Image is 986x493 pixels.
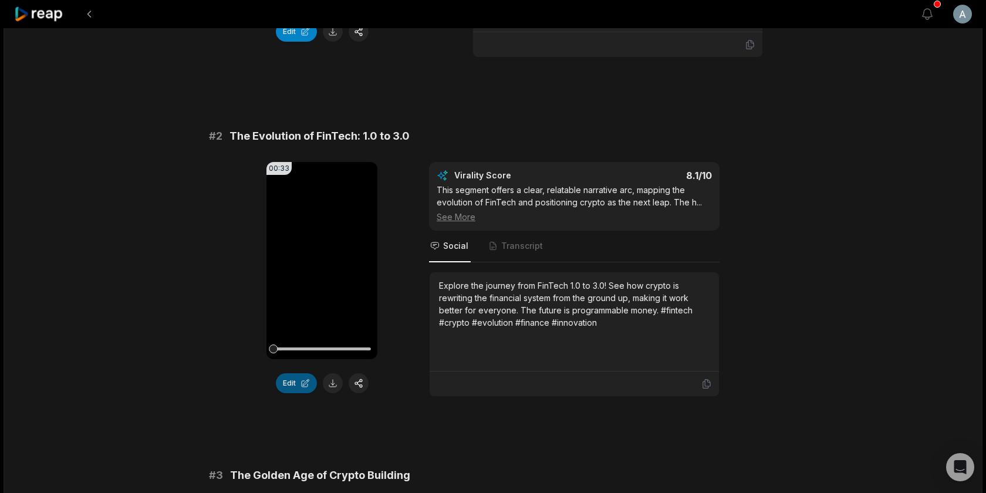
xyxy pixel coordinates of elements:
span: The Golden Age of Crypto Building [230,467,410,484]
div: See More [437,211,712,223]
span: # 3 [209,467,223,484]
span: Social [443,240,468,252]
button: Edit [276,22,317,42]
div: Open Intercom Messenger [946,453,974,481]
div: This segment offers a clear, relatable narrative arc, mapping the evolution of FinTech and positi... [437,184,712,223]
div: Explore the journey from FinTech 1.0 to 3.0! See how crypto is rewriting the financial system fro... [439,279,710,329]
video: Your browser does not support mp4 format. [266,162,377,359]
button: Edit [276,373,317,393]
div: Virality Score [454,170,580,181]
span: Transcript [501,240,543,252]
nav: Tabs [429,231,720,262]
span: The Evolution of FinTech: 1.0 to 3.0 [229,128,410,144]
span: # 2 [209,128,222,144]
div: 8.1 /10 [586,170,713,181]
